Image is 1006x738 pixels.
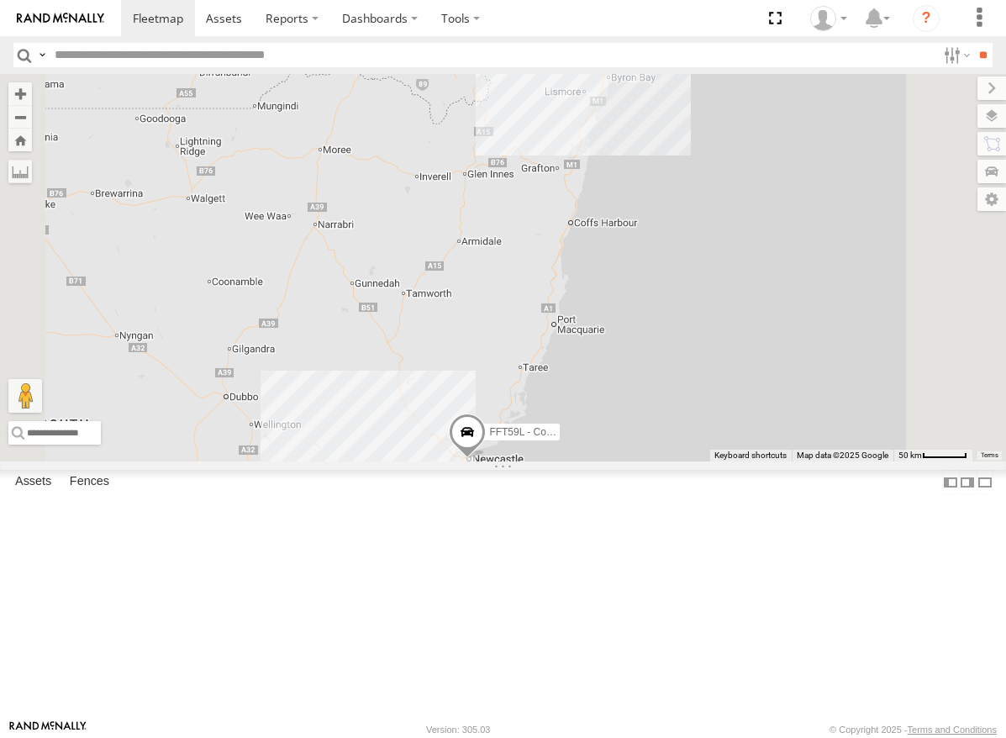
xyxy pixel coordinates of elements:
[977,470,993,494] label: Hide Summary Table
[714,450,787,461] button: Keyboard shortcuts
[35,43,49,67] label: Search Query
[959,470,976,494] label: Dock Summary Table to the Right
[8,379,42,413] button: Drag Pegman onto the map to open Street View
[981,451,998,458] a: Terms
[898,451,922,460] span: 50 km
[8,82,32,105] button: Zoom in
[8,105,32,129] button: Zoom out
[942,470,959,494] label: Dock Summary Table to the Left
[489,426,594,438] span: FFT59L - Corolla Hatch
[797,451,888,460] span: Map data ©2025 Google
[913,5,940,32] i: ?
[7,471,60,494] label: Assets
[426,725,490,735] div: Version: 305.03
[9,721,87,738] a: Visit our Website
[17,13,104,24] img: rand-logo.svg
[977,187,1006,211] label: Map Settings
[830,725,997,735] div: © Copyright 2025 -
[937,43,973,67] label: Search Filter Options
[908,725,997,735] a: Terms and Conditions
[61,471,118,494] label: Fences
[8,129,32,151] button: Zoom Home
[8,160,32,183] label: Measure
[893,450,972,461] button: Map scale: 50 km per 50 pixels
[804,6,853,31] div: Fraser Heaton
